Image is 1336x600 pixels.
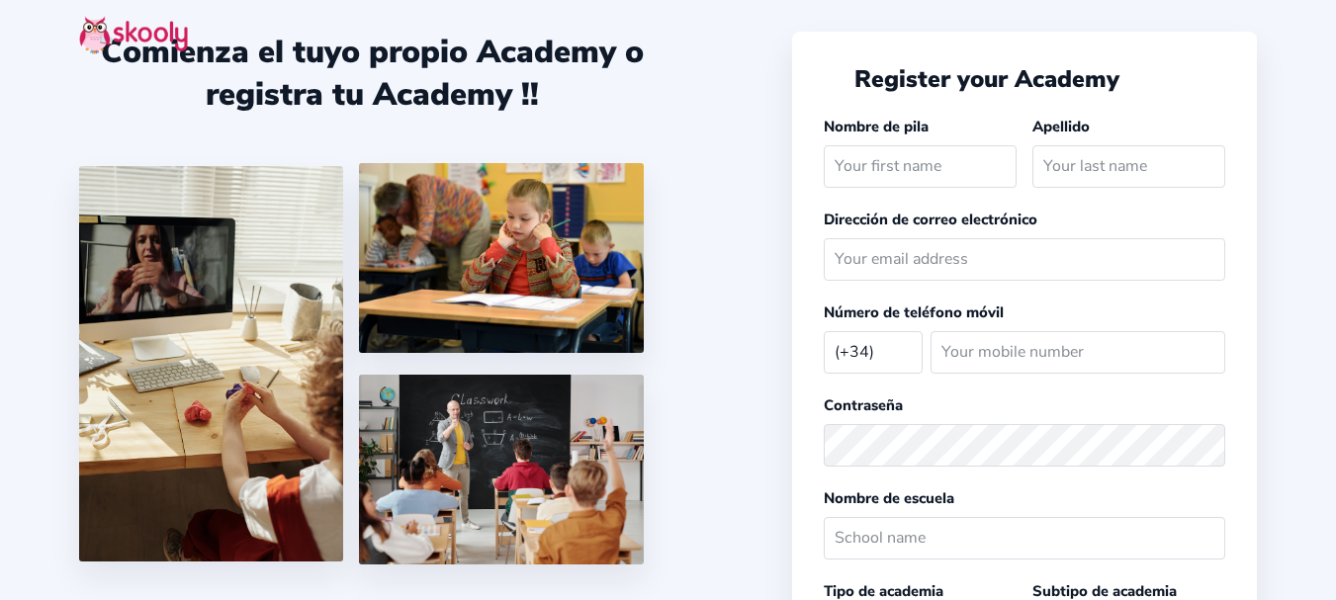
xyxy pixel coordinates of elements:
[824,395,903,415] label: Contraseña
[824,302,1004,322] label: Número de teléfono móvil
[359,375,644,564] img: 5.png
[1032,145,1225,188] input: Your last name
[824,488,954,508] label: Nombre de escuela
[1032,117,1090,136] label: Apellido
[931,331,1225,374] input: Your mobile number
[824,145,1017,188] input: Your first name
[824,117,929,136] label: Nombre de pila
[79,166,343,561] img: 1.jpg
[359,163,644,353] img: 4.png
[824,517,1225,559] input: School name
[79,16,188,54] img: skooly-logo.png
[824,68,846,90] button: arrow back outline
[824,210,1037,229] label: Dirección de correo electrónico
[824,238,1225,281] input: Your email address
[854,63,1119,95] span: Register your Academy
[1196,435,1225,456] button: eye outlineeye off outline
[1196,435,1216,456] ion-icon: eye outline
